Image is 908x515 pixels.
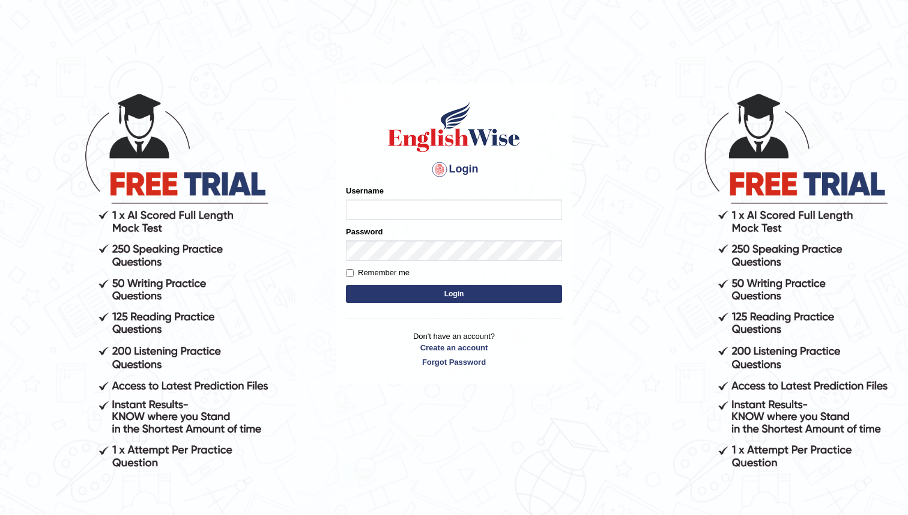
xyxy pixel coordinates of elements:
label: Username [346,185,384,197]
h4: Login [346,160,562,179]
p: Don't have an account? [346,331,562,368]
a: Forgot Password [346,356,562,368]
label: Remember me [346,267,410,279]
a: Create an account [346,342,562,353]
label: Password [346,226,383,237]
button: Login [346,285,562,303]
img: Logo of English Wise sign in for intelligent practice with AI [386,100,522,154]
input: Remember me [346,269,354,277]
